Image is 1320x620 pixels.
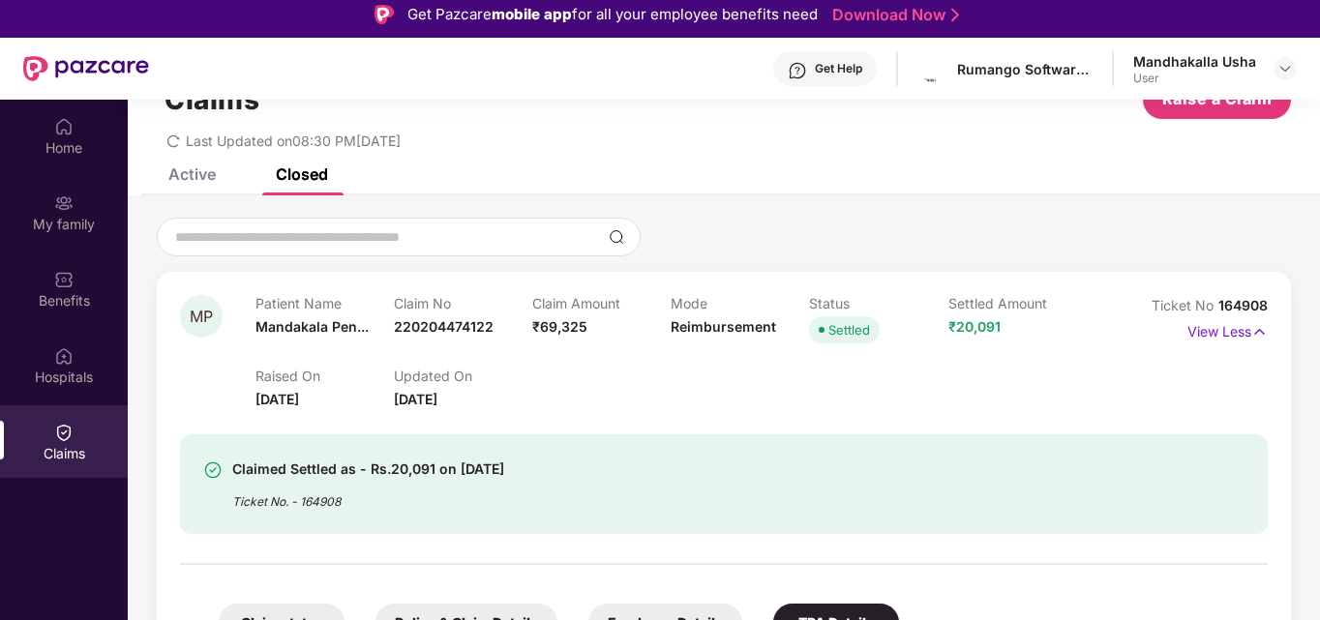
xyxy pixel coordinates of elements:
[609,229,624,245] img: svg+xml;base64,PHN2ZyBpZD0iU2VhcmNoLTMyeDMyIiB4bWxucz0iaHR0cDovL3d3dy53My5vcmcvMjAwMC9zdmciIHdpZH...
[394,391,437,407] span: [DATE]
[168,164,216,184] div: Active
[166,133,180,149] span: redo
[375,5,394,24] img: Logo
[276,164,328,184] div: Closed
[832,5,953,25] a: Download Now
[1143,80,1291,119] button: Raise a Claim
[255,318,369,335] span: Mandakala Pen...
[920,55,948,83] img: nehish%20logo.png
[492,5,572,23] strong: mobile app
[788,61,807,80] img: svg+xml;base64,PHN2ZyBpZD0iSGVscC0zMngzMiIgeG1sbnM9Imh0dHA6Ly93d3cudzMub3JnLzIwMDAvc3ZnIiB3aWR0aD...
[828,320,870,340] div: Settled
[1277,61,1293,76] img: svg+xml;base64,PHN2ZyBpZD0iRHJvcGRvd24tMzJ4MzIiIHhtbG5zPSJodHRwOi8vd3d3LnczLm9yZy8yMDAwL3N2ZyIgd2...
[948,318,1001,335] span: ₹20,091
[1187,316,1268,342] p: View Less
[54,270,74,289] img: svg+xml;base64,PHN2ZyBpZD0iQmVuZWZpdHMiIHhtbG5zPSJodHRwOi8vd3d3LnczLm9yZy8yMDAwL3N2ZyIgd2lkdGg9Ij...
[186,133,401,149] span: Last Updated on 08:30 PM[DATE]
[815,61,862,76] div: Get Help
[54,346,74,366] img: svg+xml;base64,PHN2ZyBpZD0iSG9zcGl0YWxzIiB4bWxucz0iaHR0cDovL3d3dy53My5vcmcvMjAwMC9zdmciIHdpZHRoPS...
[407,3,818,26] div: Get Pazcare for all your employee benefits need
[255,368,394,384] p: Raised On
[54,193,74,213] img: svg+xml;base64,PHN2ZyB3aWR0aD0iMjAiIGhlaWdodD0iMjAiIHZpZXdCb3g9IjAgMCAyMCAyMCIgZmlsbD0ibm9uZSIgeG...
[255,391,299,407] span: [DATE]
[1133,71,1256,86] div: User
[1218,297,1268,313] span: 164908
[23,56,149,81] img: New Pazcare Logo
[532,295,671,311] p: Claim Amount
[394,368,532,384] p: Updated On
[1133,52,1256,71] div: Mandhakalla Usha
[54,423,74,442] img: svg+xml;base64,PHN2ZyBpZD0iQ2xhaW0iIHhtbG5zPSJodHRwOi8vd3d3LnczLm9yZy8yMDAwL3N2ZyIgd2lkdGg9IjIwIi...
[809,295,947,311] p: Status
[671,318,776,335] span: Reimbursement
[394,318,494,335] span: 220204474122
[671,295,809,311] p: Mode
[957,60,1093,78] div: Rumango Software And Consulting Services Private Limited
[532,318,587,335] span: ₹69,325
[190,309,213,325] span: MP
[255,295,394,311] p: Patient Name
[1162,87,1273,111] span: Raise a Claim
[165,83,259,116] h1: Claims
[948,295,1087,311] p: Settled Amount
[951,5,959,25] img: Stroke
[394,295,532,311] p: Claim No
[1152,297,1218,313] span: Ticket No
[232,481,504,511] div: Ticket No. - 164908
[203,460,223,480] img: svg+xml;base64,PHN2ZyBpZD0iU3VjY2Vzcy0zMngzMiIgeG1sbnM9Imh0dHA6Ly93d3cudzMub3JnLzIwMDAvc3ZnIiB3aW...
[54,117,74,136] img: svg+xml;base64,PHN2ZyBpZD0iSG9tZSIgeG1sbnM9Imh0dHA6Ly93d3cudzMub3JnLzIwMDAvc3ZnIiB3aWR0aD0iMjAiIG...
[232,458,504,481] div: Claimed Settled as - Rs.20,091 on [DATE]
[1251,321,1268,342] img: svg+xml;base64,PHN2ZyB4bWxucz0iaHR0cDovL3d3dy53My5vcmcvMjAwMC9zdmciIHdpZHRoPSIxNyIgaGVpZ2h0PSIxNy...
